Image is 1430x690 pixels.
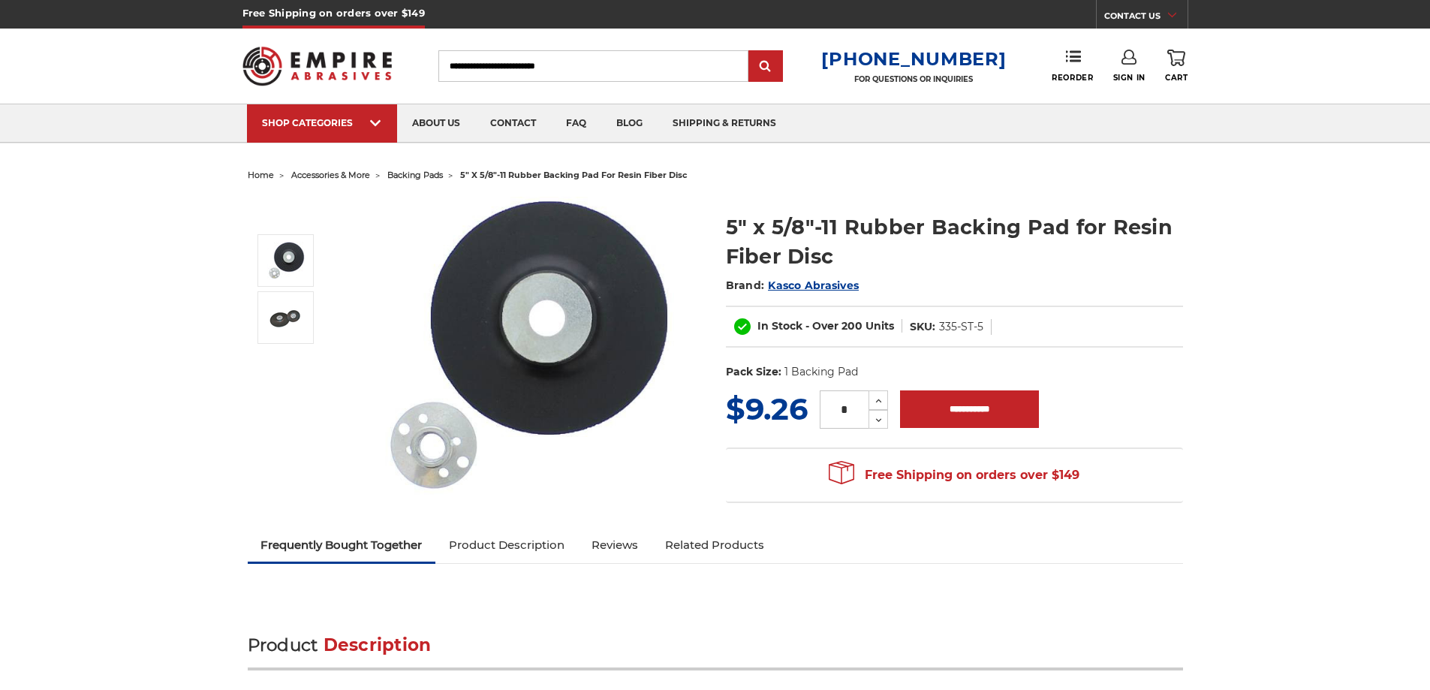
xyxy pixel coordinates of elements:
[1165,73,1188,83] span: Cart
[601,104,658,143] a: blog
[726,212,1183,271] h1: 5" x 5/8"-11 Rubber Backing Pad for Resin Fiber Disc
[578,529,652,562] a: Reviews
[262,117,382,128] div: SHOP CATEGORIES
[821,74,1006,84] p: FOR QUESTIONS OR INQUIRIES
[1052,73,1093,83] span: Reorder
[751,52,781,82] input: Submit
[248,634,318,655] span: Product
[1052,50,1093,82] a: Reorder
[1165,50,1188,83] a: Cart
[726,390,808,427] span: $9.26
[829,460,1079,490] span: Free Shipping on orders over $149
[242,37,393,95] img: Empire Abrasives
[1104,8,1188,29] a: CONTACT US
[910,319,935,335] dt: SKU:
[267,242,305,279] img: 5 Inch Backing Pad for resin fiber disc with 5/8"-11 locking nut rubber
[658,104,791,143] a: shipping & returns
[726,364,781,380] dt: Pack Size:
[376,197,676,497] img: 5 Inch Backing Pad for resin fiber disc with 5/8"-11 locking nut rubber
[248,170,274,180] a: home
[551,104,601,143] a: faq
[435,529,578,562] a: Product Description
[248,529,436,562] a: Frequently Bought Together
[460,170,688,180] span: 5" x 5/8"-11 rubber backing pad for resin fiber disc
[841,319,863,333] span: 200
[291,170,370,180] a: accessories & more
[784,364,858,380] dd: 1 Backing Pad
[397,104,475,143] a: about us
[652,529,778,562] a: Related Products
[939,319,983,335] dd: 335-ST-5
[324,634,432,655] span: Description
[475,104,551,143] a: contact
[866,319,894,333] span: Units
[726,279,765,292] span: Brand:
[768,279,859,292] a: Kasco Abrasives
[1113,73,1146,83] span: Sign In
[821,48,1006,70] a: [PHONE_NUMBER]
[757,319,802,333] span: In Stock
[267,299,305,336] img: rubber backing pad for rfd
[805,319,838,333] span: - Over
[387,170,443,180] a: backing pads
